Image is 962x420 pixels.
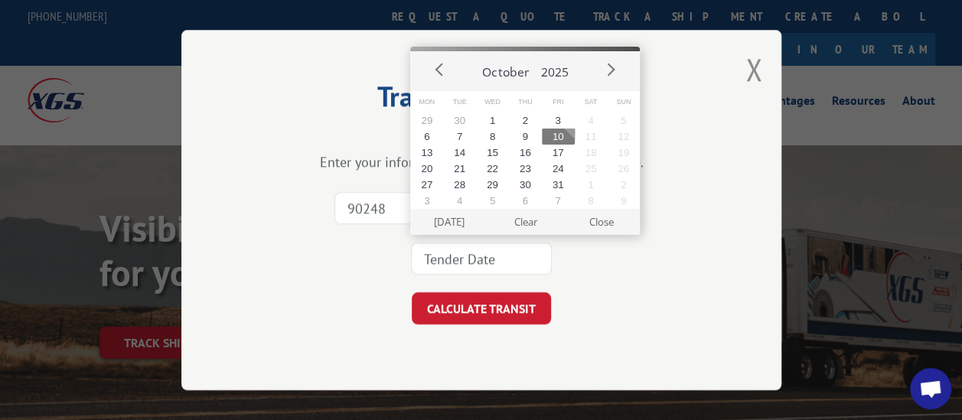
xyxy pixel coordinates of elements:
[412,209,488,235] button: [DATE]
[607,112,640,129] button: 5
[258,153,705,171] div: Enter your information below to calculate transit time.
[598,58,621,81] button: Next
[509,91,542,113] span: Thu
[476,51,534,86] button: October
[575,112,608,129] button: 4
[509,193,542,209] button: 6
[910,368,951,409] div: Open chat
[575,193,608,209] button: 8
[412,292,551,324] button: CALCULATE TRANSIT
[476,129,509,145] button: 8
[443,161,476,177] button: 21
[509,112,542,129] button: 2
[542,112,575,129] button: 3
[411,243,552,275] input: Tender Date
[534,51,574,86] button: 2025
[443,129,476,145] button: 7
[542,145,575,161] button: 17
[410,129,443,145] button: 6
[542,161,575,177] button: 24
[476,112,509,129] button: 1
[607,177,640,193] button: 2
[443,112,476,129] button: 30
[575,129,608,145] button: 11
[488,209,563,235] button: Clear
[476,193,509,209] button: 5
[334,192,475,224] input: Origin Zip
[542,177,575,193] button: 31
[542,193,575,209] button: 7
[476,91,509,113] span: Wed
[443,193,476,209] button: 4
[607,161,640,177] button: 26
[443,177,476,193] button: 28
[575,177,608,193] button: 1
[429,58,452,81] button: Prev
[443,91,476,113] span: Tue
[607,145,640,161] button: 19
[575,91,608,113] span: Sat
[476,177,509,193] button: 29
[410,112,443,129] button: 29
[542,91,575,113] span: Fri
[476,145,509,161] button: 15
[443,145,476,161] button: 14
[607,129,640,145] button: 12
[509,161,542,177] button: 23
[410,193,443,209] button: 3
[410,177,443,193] button: 27
[509,129,542,145] button: 9
[410,91,443,113] span: Mon
[509,177,542,193] button: 30
[575,161,608,177] button: 25
[563,209,639,235] button: Close
[575,145,608,161] button: 18
[509,145,542,161] button: 16
[410,161,443,177] button: 20
[607,193,640,209] button: 9
[258,86,705,115] h2: Transit Calculator
[476,161,509,177] button: 22
[607,91,640,113] span: Sun
[542,129,575,145] button: 10
[745,49,762,90] button: Close modal
[410,145,443,161] button: 13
